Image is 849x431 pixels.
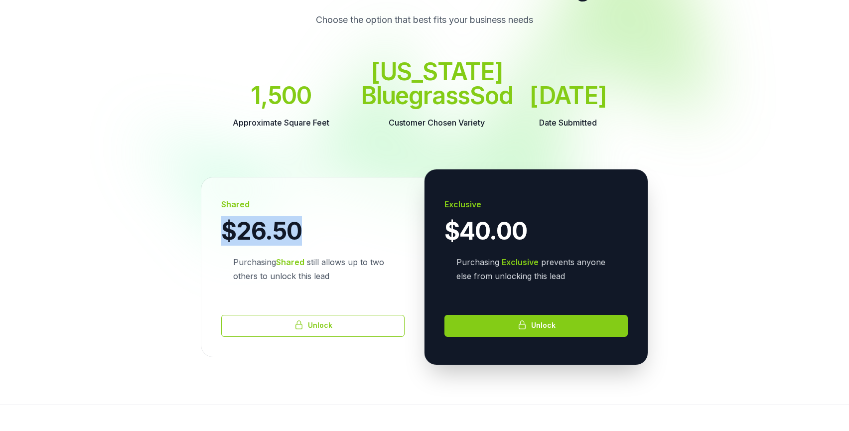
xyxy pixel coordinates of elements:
button: Unlock [221,315,405,337]
strong: Shared [276,257,304,267]
p: Purchasing prevents anyone else from unlocking this lead [456,255,616,283]
strong: Exclusive [502,257,539,267]
button: Unlock [444,315,628,337]
span: $40.00 [444,219,527,243]
h3: Exclusive [444,197,628,211]
dt: Date Submitted [529,116,607,130]
h3: Shared [221,197,405,211]
span: $26.50 [221,219,302,243]
dd: 1,500 [233,84,329,108]
dd: [US_STATE] Bluegrass Sod [361,60,513,108]
p: Choose the option that best fits your business needs [257,12,592,28]
dd: [DATE] [529,84,607,108]
dt: Approximate Square Feet [233,116,329,130]
p: Purchasing still allows up to two others to unlock this lead [221,243,405,295]
dt: Customer Chosen Variety [361,116,513,130]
